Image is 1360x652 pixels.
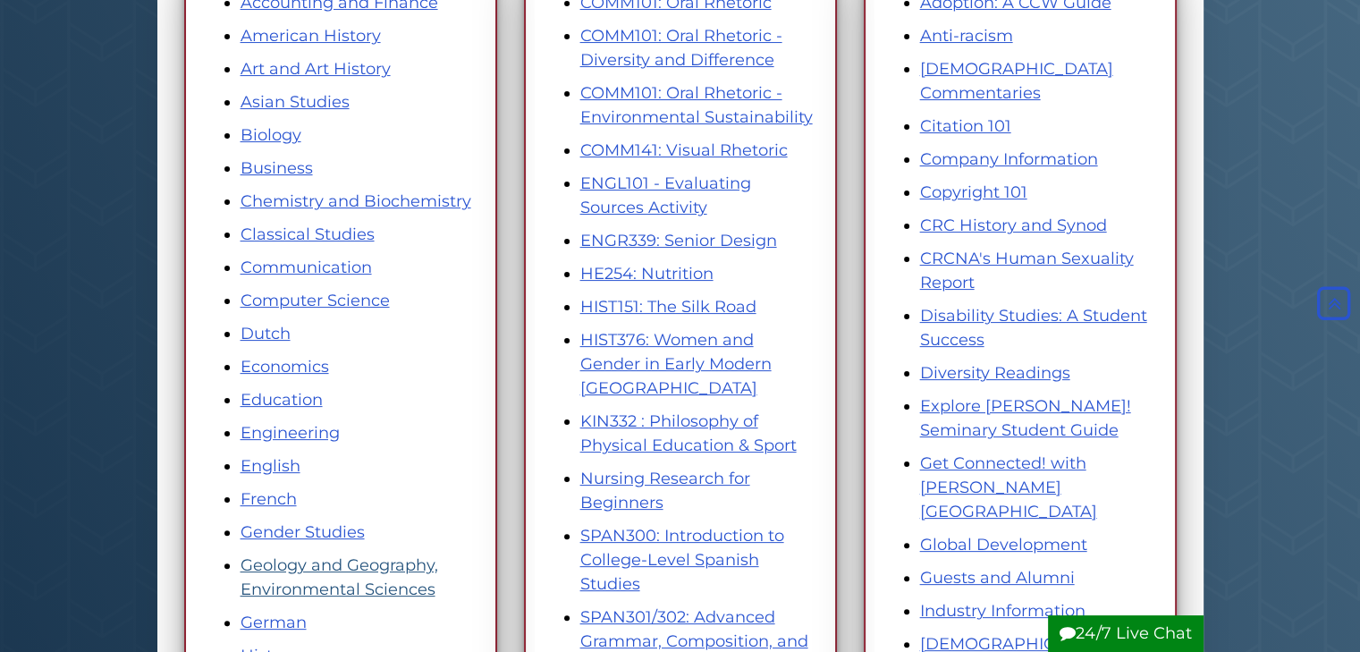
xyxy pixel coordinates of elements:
a: Business [241,158,313,178]
a: HIST376: Women and Gender in Early Modern [GEOGRAPHIC_DATA] [580,330,772,398]
a: Chemistry and Biochemistry [241,191,471,211]
a: COMM101: Oral Rhetoric - Environmental Sustainability [580,83,813,127]
a: Citation 101 [920,116,1011,136]
a: CRC History and Synod [920,216,1107,235]
a: SPAN300: Introduction to College-Level Spanish Studies [580,526,784,594]
a: Biology [241,125,301,145]
button: 24/7 Live Chat [1048,615,1204,652]
a: Classical Studies [241,224,375,244]
a: COMM101: Oral Rhetoric - Diversity and Difference [580,26,782,70]
a: German [241,613,307,632]
a: Company Information [920,149,1098,169]
a: Back to Top [1313,293,1356,313]
a: Disability Studies: A Student Success [920,306,1147,350]
a: Communication [241,258,372,277]
a: Computer Science [241,291,390,310]
a: Diversity Readings [920,363,1070,383]
a: KIN332 : Philosophy of Physical Education & Sport [580,411,797,455]
a: HIST151: The Silk Road [580,297,756,317]
a: Asian Studies [241,92,350,112]
a: Art and Art History [241,59,391,79]
a: Get Connected! with [PERSON_NAME][GEOGRAPHIC_DATA] [920,453,1097,521]
a: Education [241,390,323,410]
a: Economics [241,357,329,377]
a: Industry Information [920,601,1085,621]
a: Geology and Geography, Environmental Sciences [241,555,438,599]
a: American History [241,26,381,46]
a: Explore [PERSON_NAME]! Seminary Student Guide [920,396,1131,440]
a: Guests and Alumni [920,568,1075,588]
a: CRCNA's Human Sexuality Report [920,249,1134,292]
a: Copyright 101 [920,182,1027,202]
a: Nursing Research for Beginners [580,469,750,512]
a: HE254: Nutrition [580,264,714,284]
a: French [241,489,297,509]
a: COMM141: Visual Rhetoric [580,140,788,160]
a: ENGR339: Senior Design [580,231,777,250]
a: Global Development [920,535,1087,555]
a: [DEMOGRAPHIC_DATA] Commentaries [920,59,1113,103]
a: English [241,456,300,476]
a: Engineering [241,423,340,443]
a: ENGL101 - Evaluating Sources Activity [580,174,751,217]
a: Dutch [241,324,291,343]
a: Anti-racism [920,26,1013,46]
a: Gender Studies [241,522,365,542]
